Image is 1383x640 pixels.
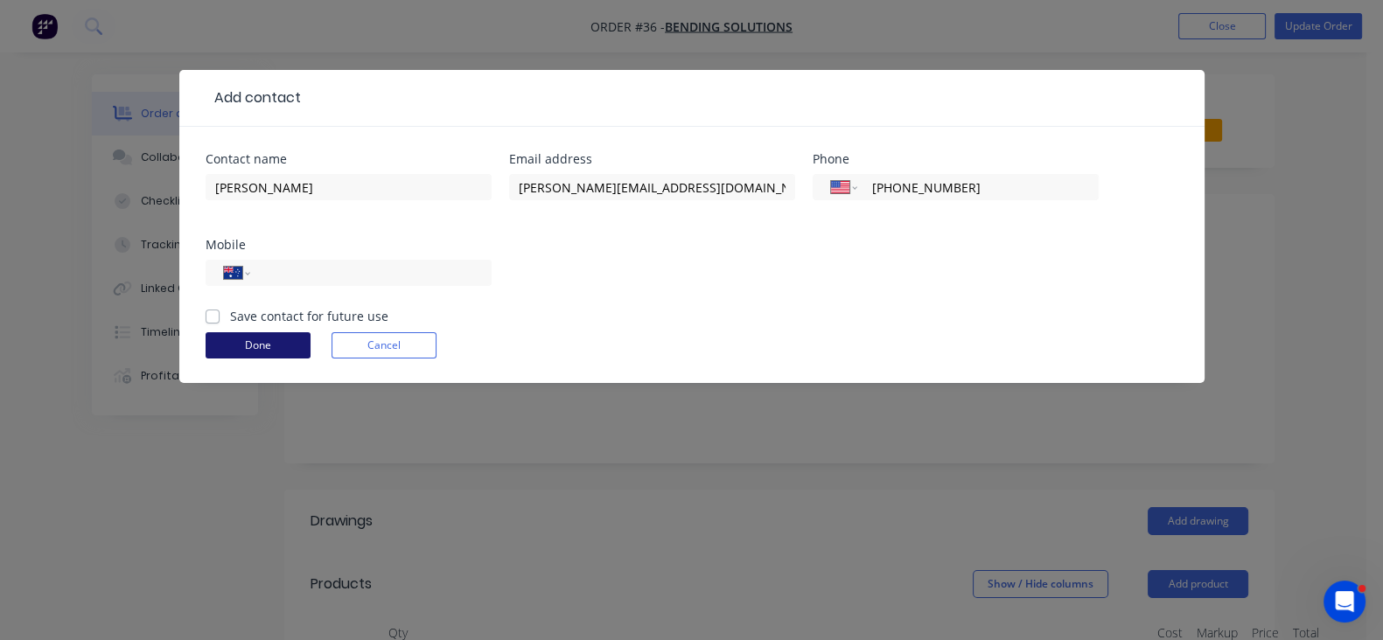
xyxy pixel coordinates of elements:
button: Done [206,332,311,358]
iframe: Intercom live chat [1324,581,1366,623]
button: Cancel [332,332,437,358]
div: Phone [813,153,1099,165]
div: Add contact [206,87,301,108]
div: Mobile [206,239,492,251]
div: Contact name [206,153,492,165]
label: Save contact for future use [230,307,388,325]
div: Email address [509,153,795,165]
